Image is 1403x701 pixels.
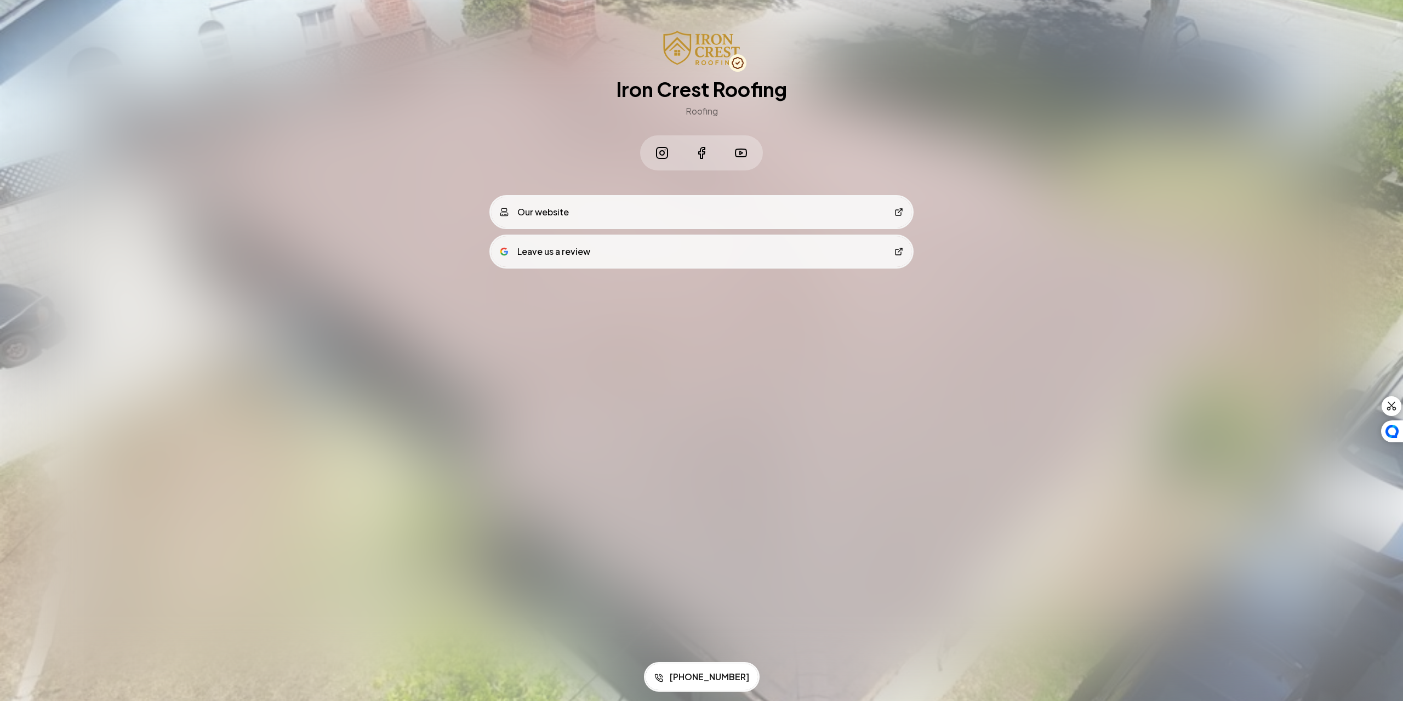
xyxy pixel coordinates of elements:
[500,247,509,256] img: google logo
[686,105,718,118] h3: Roofing
[500,206,569,219] div: Our website
[491,197,912,227] a: Our website
[646,664,758,690] a: [PHONE_NUMBER]
[616,78,787,100] h1: Iron Crest Roofing
[663,31,740,65] img: Iron Crest Roofing
[491,236,912,267] a: google logoLeave us a review
[500,245,590,258] div: Leave us a review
